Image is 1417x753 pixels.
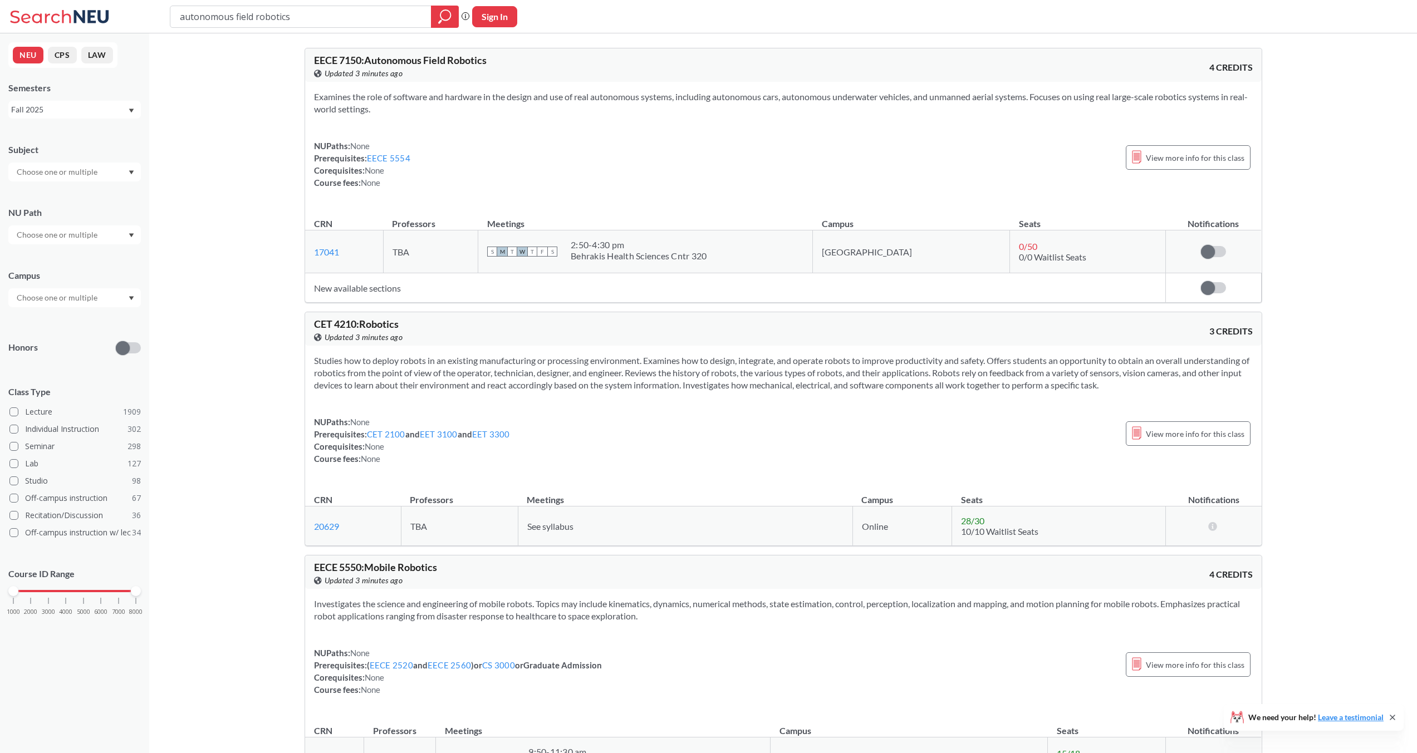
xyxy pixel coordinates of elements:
button: CPS [48,47,77,63]
label: Recitation/Discussion [9,508,141,523]
th: Seats [1048,713,1165,737]
div: Behrakis Health Sciences Cntr 320 [571,250,707,262]
span: 36 [132,509,141,521]
span: 4000 [59,609,72,615]
span: 7000 [112,609,125,615]
label: Off-campus instruction w/ lec [9,525,141,540]
a: EET 3300 [472,429,510,439]
span: Class Type [8,386,141,398]
th: Meetings [478,206,813,230]
span: Updated 3 minutes ago [325,331,403,343]
svg: magnifying glass [438,9,452,24]
th: Meetings [518,483,852,506]
span: W [517,247,527,257]
p: Course ID Range [8,568,141,580]
span: CET 4210 : Robotics [314,318,399,330]
span: T [527,247,537,257]
svg: Dropdown arrow [129,170,134,175]
span: S [547,247,557,257]
label: Individual Instruction [9,422,141,436]
span: None [350,141,370,151]
span: 302 [128,423,141,435]
div: Dropdown arrow [8,225,141,244]
span: 67 [132,492,141,504]
span: 0 / 50 [1019,241,1037,252]
svg: Dropdown arrow [129,109,134,113]
label: Lab [9,456,141,471]
input: Class, professor, course number, "phrase" [179,7,423,26]
div: Semesters [8,82,141,94]
span: 28 / 30 [961,515,984,526]
span: None [365,165,385,175]
label: Lecture [9,405,141,419]
span: 3000 [42,609,55,615]
span: 1909 [123,406,141,418]
span: 3 CREDITS [1209,325,1253,337]
th: Campus [771,713,1048,737]
a: 20629 [314,521,339,531]
div: CRN [314,494,332,506]
div: Campus [8,269,141,282]
td: New available sections [305,273,1166,303]
span: 1000 [7,609,20,615]
th: Notifications [1165,206,1261,230]
span: None [365,672,385,682]
section: Studies how to deploy robots in an existing manufacturing or processing environment. Examines how... [314,355,1253,391]
span: M [497,247,507,257]
section: Examines the role of software and hardware in the design and use of real autonomous systems, incl... [314,91,1253,115]
a: Leave a testimonial [1318,712,1384,722]
span: See syllabus [527,521,573,531]
label: Off-campus instruction [9,491,141,505]
a: CS 3000 [482,660,515,670]
button: NEU [13,47,43,63]
span: View more info for this class [1146,658,1244,672]
div: NUPaths: Prerequisites: Corequisites: Course fees: [314,140,410,189]
a: EET 3100 [420,429,458,439]
input: Choose one or multiple [11,228,105,242]
span: 2000 [24,609,37,615]
th: Professors [364,713,436,737]
span: None [350,417,370,427]
th: Meetings [436,713,771,737]
p: Honors [8,341,38,354]
span: Updated 3 minutes ago [325,67,403,80]
section: Investigates the science and engineering of mobile robots. Topics may include kinematics, dynamic... [314,598,1253,622]
div: Fall 2025 [11,104,128,116]
a: 17041 [314,247,339,257]
div: NUPaths: Prerequisites: ( and ) or or Graduate Admission Corequisites: Course fees: [314,647,602,696]
th: Seats [952,483,1166,506]
div: 2:50 - 4:30 pm [571,239,707,250]
span: None [361,685,381,695]
td: [GEOGRAPHIC_DATA] [813,230,1010,273]
input: Choose one or multiple [11,291,105,304]
th: Seats [1010,206,1166,230]
td: TBA [383,230,478,273]
span: 8000 [129,609,143,615]
label: Seminar [9,439,141,454]
span: 34 [132,526,141,539]
svg: Dropdown arrow [129,296,134,301]
label: Studio [9,474,141,488]
svg: Dropdown arrow [129,233,134,238]
span: 0/0 Waitlist Seats [1019,252,1086,262]
span: None [350,648,370,658]
a: EECE 2560 [428,660,471,670]
span: 127 [128,457,141,470]
span: Updated 3 minutes ago [325,574,403,587]
th: Notifications [1165,713,1261,737]
th: Campus [852,483,952,506]
span: We need your help! [1248,713,1384,721]
span: 98 [132,475,141,487]
span: View more info for this class [1146,151,1244,165]
div: Fall 2025Dropdown arrow [8,101,141,119]
div: Dropdown arrow [8,163,141,181]
span: EECE 7150 : Autonomous Field Robotics [314,54,487,66]
div: CRN [314,725,332,737]
a: CET 2100 [367,429,405,439]
span: None [361,454,381,464]
th: Professors [401,483,518,506]
span: 10/10 Waitlist Seats [961,526,1038,537]
span: None [361,178,381,188]
td: Online [852,506,952,546]
td: TBA [401,506,518,546]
